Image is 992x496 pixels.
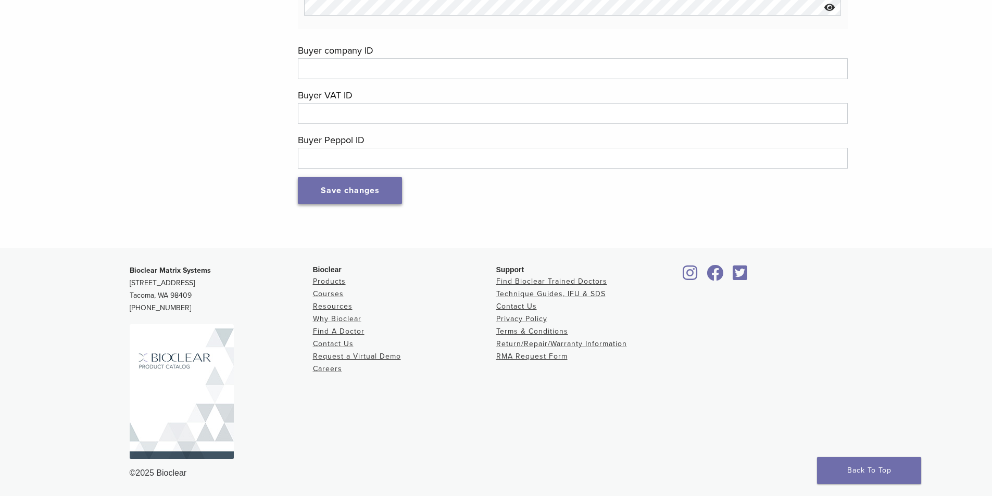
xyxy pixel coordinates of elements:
a: Technique Guides, IFU & SDS [496,289,606,298]
label: Buyer VAT ID [298,87,847,103]
button: Save changes [298,177,402,204]
p: [STREET_ADDRESS] Tacoma, WA 98409 [PHONE_NUMBER] [130,264,313,314]
a: Careers [313,364,342,373]
a: Contact Us [496,302,537,311]
a: Contact Us [313,339,354,348]
a: RMA Request Form [496,352,568,361]
a: Bioclear [680,271,701,282]
a: Find Bioclear Trained Doctors [496,277,607,286]
a: Bioclear [730,271,751,282]
a: Privacy Policy [496,314,547,323]
a: Find A Doctor [313,327,365,336]
a: Products [313,277,346,286]
a: Bioclear [704,271,727,282]
strong: Bioclear Matrix Systems [130,266,211,275]
span: Support [496,265,524,274]
img: Bioclear [130,324,234,459]
span: Bioclear [313,265,342,274]
a: Request a Virtual Demo [313,352,401,361]
a: Terms & Conditions [496,327,568,336]
a: Return/Repair/Warranty Information [496,339,627,348]
a: Courses [313,289,344,298]
div: ©2025 Bioclear [130,467,863,479]
label: Buyer company ID [298,43,847,58]
a: Resources [313,302,353,311]
a: Why Bioclear [313,314,361,323]
label: Buyer Peppol ID [298,132,847,148]
a: Back To Top [817,457,921,484]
